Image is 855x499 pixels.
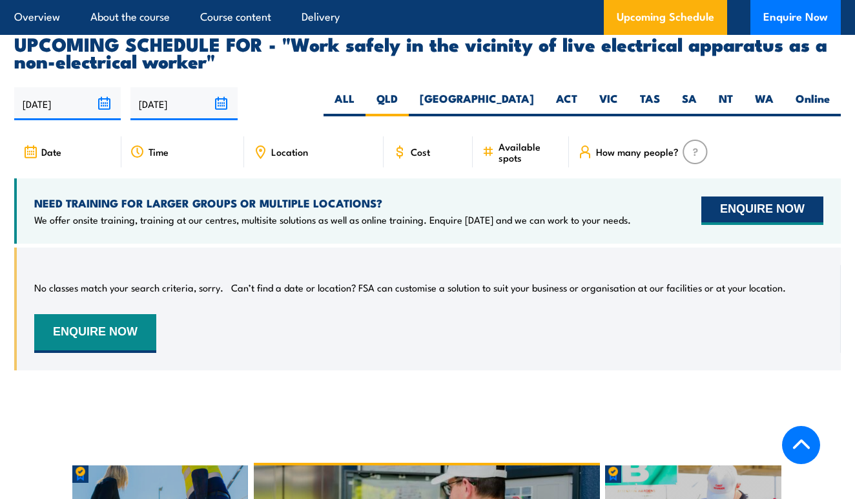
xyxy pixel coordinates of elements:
[14,87,121,120] input: From date
[149,146,169,157] span: Time
[34,213,631,226] p: We offer onsite training, training at our centres, multisite solutions as well as online training...
[545,91,588,116] label: ACT
[596,146,679,157] span: How many people?
[671,91,708,116] label: SA
[701,196,823,225] button: ENQUIRE NOW
[41,146,61,157] span: Date
[409,91,545,116] label: [GEOGRAPHIC_DATA]
[324,91,366,116] label: ALL
[271,146,308,157] span: Location
[130,87,237,120] input: To date
[708,91,744,116] label: NT
[744,91,785,116] label: WA
[499,141,560,163] span: Available spots
[785,91,841,116] label: Online
[411,146,430,157] span: Cost
[366,91,409,116] label: QLD
[588,91,629,116] label: VIC
[231,281,786,294] p: Can’t find a date or location? FSA can customise a solution to suit your business or organisation...
[14,35,841,69] h2: UPCOMING SCHEDULE FOR - "Work safely in the vicinity of live electrical apparatus as a non-electr...
[34,314,156,353] button: ENQUIRE NOW
[629,91,671,116] label: TAS
[34,281,223,294] p: No classes match your search criteria, sorry.
[34,196,631,210] h4: NEED TRAINING FOR LARGER GROUPS OR MULTIPLE LOCATIONS?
